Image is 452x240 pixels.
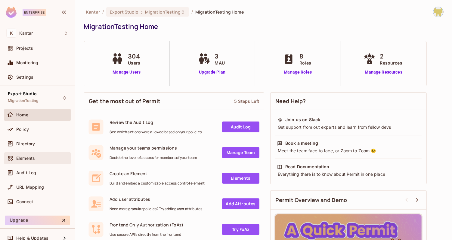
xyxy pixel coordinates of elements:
span: Frontend Only Authorization (FoAz) [110,222,183,228]
span: Build and embed a customizable access control element [110,181,205,186]
a: Manage Resources [362,69,405,75]
li: / [191,9,193,15]
span: Monitoring [16,60,39,65]
span: Get the most out of Permit [89,97,160,105]
span: Workspace: Kantar [19,31,33,36]
li: / [102,9,104,15]
span: See which actions were allowed based on your policies [110,130,202,134]
div: Get support from out experts and learn from fellow devs [277,124,420,130]
span: MigrationTesting Home [195,9,244,15]
span: 304 [128,52,140,61]
a: Audit Log [222,122,259,132]
span: Export Studio [8,91,37,96]
span: Export Studio [110,9,139,15]
span: Permit Overview and Demo [275,196,347,204]
span: Audit Log [16,170,36,175]
div: Read Documentation [285,164,330,170]
span: MAU [215,60,225,66]
span: : [141,10,143,14]
button: Upgrade [5,216,70,225]
span: Home [16,112,29,117]
span: Need Help? [275,97,306,105]
a: Manage Roles [281,69,314,75]
span: URL Mapping [16,185,44,190]
span: Manage your teams permissions [110,145,197,151]
span: Use secure API's directly from the frontend [110,232,183,237]
span: Policy [16,127,29,132]
img: Girishankar.VP@kantar.com [433,7,443,17]
div: Join us on Slack [285,117,320,123]
span: Decide the level of access for members of your team [110,155,197,160]
span: Create an Element [110,171,205,176]
span: Roles [299,60,311,66]
a: Elements [222,173,259,184]
span: Add user attributes [110,196,202,202]
span: Directory [16,141,35,146]
a: Upgrade Plan [197,69,228,75]
span: Resources [380,60,402,66]
span: Elements [16,156,35,161]
div: Everything there is to know about Permit in one place [277,171,420,177]
div: Meet the team face to face, or Zoom to Zoom 😉 [277,148,420,154]
a: Add Attrbutes [222,198,259,209]
span: 2 [380,52,402,61]
span: the active workspace [86,9,100,15]
div: MigrationTesting Home [84,22,441,31]
span: Users [128,60,140,66]
a: Manage Users [110,69,143,75]
span: Connect [16,199,33,204]
img: SReyMgAAAABJRU5ErkJggg== [6,7,17,18]
span: Settings [16,75,33,80]
span: Projects [16,46,33,51]
div: 5 Steps Left [234,98,259,104]
a: Try FoAz [222,224,259,235]
span: K [7,29,16,37]
div: Book a meeting [285,140,318,146]
span: MigrationTesting [8,98,39,103]
a: Manage Team [222,147,259,158]
span: 3 [215,52,225,61]
span: 8 [299,52,311,61]
span: MigrationTesting [145,9,181,15]
span: Review the Audit Log [110,119,202,125]
span: Need more granular policies? Try adding user attributes [110,207,202,211]
div: Enterprise [23,9,46,16]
